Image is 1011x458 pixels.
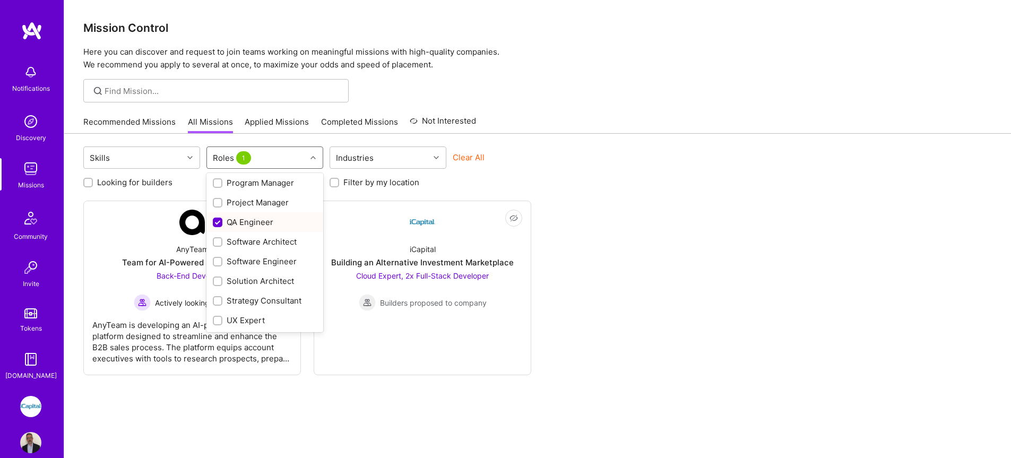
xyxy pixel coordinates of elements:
[92,311,292,364] div: AnyTeam is developing an AI-powered desktop platform designed to streamline and enhance the B2B s...
[380,297,487,308] span: Builders proposed to company
[20,323,42,334] div: Tokens
[12,83,50,94] div: Notifications
[87,150,113,166] div: Skills
[16,132,46,143] div: Discovery
[5,370,57,381] div: [DOMAIN_NAME]
[410,244,436,255] div: iCapital
[321,116,398,134] a: Completed Missions
[24,308,37,318] img: tokens
[20,396,41,417] img: iCapital: Building an Alternative Investment Marketplace
[20,432,41,453] img: User Avatar
[359,294,376,311] img: Builders proposed to company
[331,257,514,268] div: Building an Alternative Investment Marketplace
[23,278,39,289] div: Invite
[188,116,233,134] a: All Missions
[236,151,251,165] span: 1
[105,85,341,97] input: Find Mission...
[410,210,435,235] img: Company Logo
[210,150,256,166] div: Roles
[21,21,42,40] img: logo
[157,271,228,280] span: Back-End Developer
[20,62,41,83] img: bell
[14,231,48,242] div: Community
[213,275,317,287] div: Solution Architect
[356,271,489,280] span: Cloud Expert, 2x Full-Stack Developer
[187,155,193,160] i: icon Chevron
[410,115,476,134] a: Not Interested
[83,46,992,71] p: Here you can discover and request to join teams working on meaningful missions with high-quality ...
[92,85,104,97] i: icon SearchGrey
[213,315,317,326] div: UX Expert
[97,177,172,188] label: Looking for builders
[122,257,263,268] div: Team for AI-Powered Sales Platform
[213,177,317,188] div: Program Manager
[213,217,317,228] div: QA Engineer
[83,116,176,134] a: Recommended Missions
[83,21,992,34] h3: Mission Control
[213,256,317,267] div: Software Engineer
[213,236,317,247] div: Software Architect
[213,197,317,208] div: Project Manager
[434,155,439,160] i: icon Chevron
[453,152,485,163] button: Clear All
[18,432,44,453] a: User Avatar
[213,295,317,306] div: Strategy Consultant
[92,210,292,366] a: Company LogoAnyTeamTeam for AI-Powered Sales PlatformBack-End Developer Actively looking for buil...
[179,210,205,235] img: Company Logo
[333,150,376,166] div: Industries
[509,214,518,222] i: icon EyeClosed
[134,294,151,311] img: Actively looking for builders
[176,244,209,255] div: AnyTeam
[343,177,419,188] label: Filter by my location
[18,205,44,231] img: Community
[20,349,41,370] img: guide book
[20,111,41,132] img: discovery
[245,116,309,134] a: Applied Missions
[323,210,522,366] a: Company LogoiCapitalBuilding an Alternative Investment MarketplaceCloud Expert, 2x Full-Stack Dev...
[20,257,41,278] img: Invite
[18,179,44,191] div: Missions
[155,297,251,308] span: Actively looking for builders
[20,158,41,179] img: teamwork
[310,155,316,160] i: icon Chevron
[18,396,44,417] a: iCapital: Building an Alternative Investment Marketplace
